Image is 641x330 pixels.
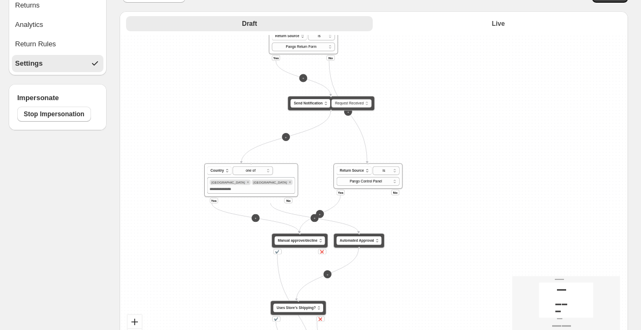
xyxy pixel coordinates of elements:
[212,203,299,233] g: Edge from b85823e7-ea3a-43c8-a22c-469ff175b1a8 to e19f3adb-36aa-4964-85a1-6b2d69b80c94
[294,101,323,106] span: Send Notification
[12,55,103,72] button: Settings
[318,249,326,255] div: ❌
[299,74,308,82] button: +
[24,110,85,118] span: Stop Impersonation
[252,214,260,222] button: +
[344,108,352,116] button: +
[288,96,374,111] div: Send Notification
[291,99,330,108] button: Send Notification
[278,238,318,243] span: Manual approve/decline
[334,234,385,248] div: Automated Approval
[340,168,364,173] span: Return Source
[254,180,287,184] span: United States of America
[288,180,292,185] button: Remove United States of America
[270,301,326,315] div: Uses Store's Shipping?✔️❌
[276,61,331,96] g: Edge from f617659e-1689-47db-aa27-8c93404956f6 to c960fd16-e7b3-41e4-b022-99368de313b7
[311,214,319,222] button: +
[375,16,622,31] button: Live version
[337,166,372,175] button: Return Source
[212,180,245,184] span: Australia
[12,16,103,33] button: Analytics
[274,304,324,312] button: Uses Store's Shipping?
[128,315,142,329] button: zoom in
[242,19,257,28] span: Draft
[272,32,307,40] button: Return Source
[297,249,359,300] g: Edge from default_flag to 03fa4962-75e9-4e74-906a-f9511882872d
[492,19,505,28] span: Live
[272,234,329,248] div: Manual approve/decline✔️❌
[329,61,367,163] g: Edge from f617659e-1689-47db-aa27-8c93404956f6 to c23baa20-f596-4c29-a038-3a9151df244f
[17,93,98,103] h4: Impersonate
[205,164,298,197] div: Country[GEOGRAPHIC_DATA]Remove Australia[GEOGRAPHIC_DATA]Remove United States of America**** ****...
[15,19,43,30] div: Analytics
[207,166,232,175] button: Country
[277,305,316,311] span: Uses Store's Shipping?
[269,29,338,54] div: Return SourceYesNo
[246,180,250,185] button: Remove Australia
[241,111,331,163] g: Edge from c960fd16-e7b3-41e4-b022-99368de313b7 to b85823e7-ea3a-43c8-a22c-469ff175b1a8
[282,133,290,141] button: +
[17,107,91,122] button: Stop Impersonation
[334,164,403,189] div: Return SourceYesNo
[337,236,382,245] button: Automated Approval
[15,58,43,69] div: Settings
[275,236,325,245] button: Manual approve/decline
[340,238,374,243] span: Automated Approval
[15,39,56,50] div: Return Rules
[324,270,332,278] button: +
[126,16,373,31] button: Draft version
[12,36,103,53] button: Return Rules
[275,33,299,39] span: Return Source
[392,190,400,195] div: No
[271,203,359,233] g: Edge from b85823e7-ea3a-43c8-a22c-469ff175b1a8 to default_flag
[316,210,324,218] button: +
[211,168,224,173] span: Country
[299,195,340,233] g: Edge from c23baa20-f596-4c29-a038-3a9151df244f to e19f3adb-36aa-4964-85a1-6b2d69b80c94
